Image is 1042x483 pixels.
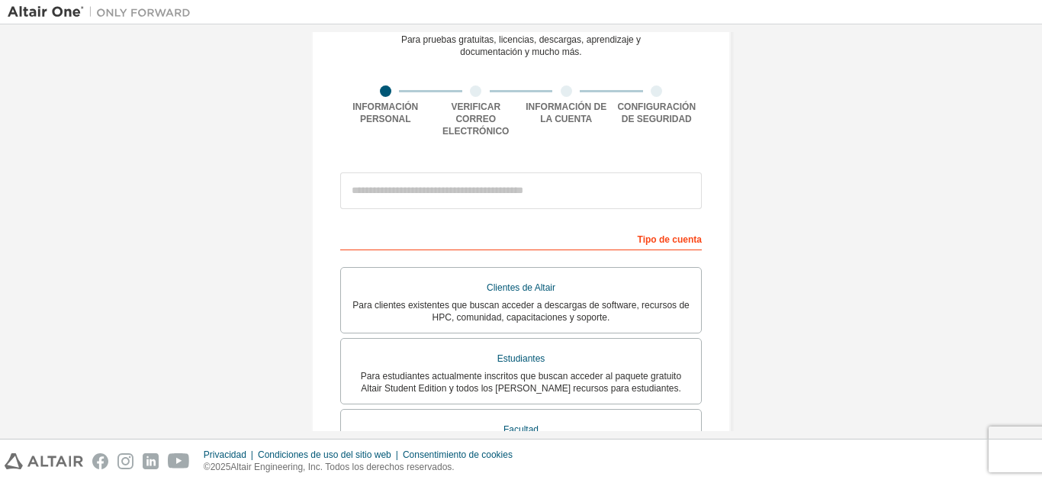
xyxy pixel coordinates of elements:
[168,453,190,469] img: youtube.svg
[117,453,133,469] img: instagram.svg
[361,371,681,394] font: Para estudiantes actualmente inscritos que buscan acceder al paquete gratuito Altair Student Edit...
[204,462,211,472] font: ©
[442,101,509,137] font: Verificar correo electrónico
[258,449,391,460] font: Condiciones de uso del sitio web
[401,34,641,45] font: Para pruebas gratuitas, licencias, descargas, aprendizaje y
[5,453,83,469] img: altair_logo.svg
[352,101,418,124] font: Información personal
[403,449,513,460] font: Consentimiento de cookies
[92,453,108,469] img: facebook.svg
[211,462,231,472] font: 2025
[204,449,246,460] font: Privacidad
[503,424,539,435] font: Facultad
[8,5,198,20] img: Altair Uno
[352,300,690,323] font: Para clientes existentes que buscan acceder a descargas de software, recursos de HPC, comunidad, ...
[497,353,545,364] font: Estudiantes
[460,47,581,57] font: documentación y mucho más.
[143,453,159,469] img: linkedin.svg
[638,234,702,245] font: Tipo de cuenta
[617,101,696,124] font: Configuración de seguridad
[487,282,555,293] font: Clientes de Altair
[526,101,606,124] font: Información de la cuenta
[230,462,454,472] font: Altair Engineering, Inc. Todos los derechos reservados.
